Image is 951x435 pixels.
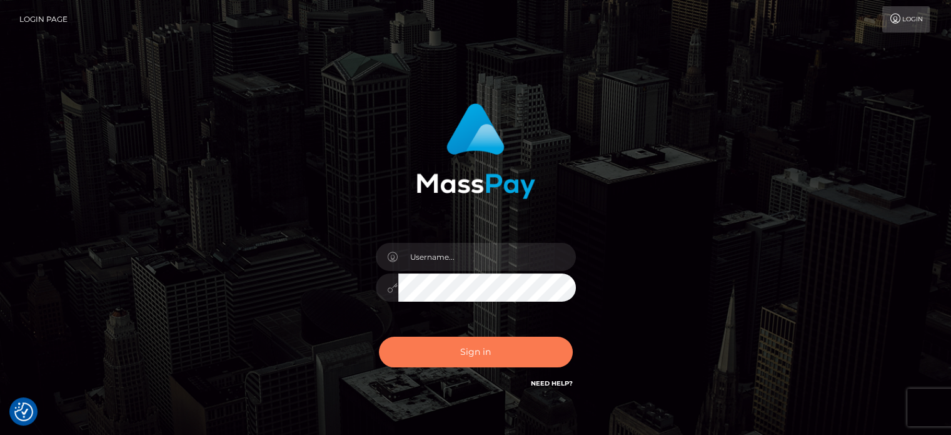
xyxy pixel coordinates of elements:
a: Login [882,6,930,33]
button: Sign in [379,337,573,367]
button: Consent Preferences [14,402,33,421]
a: Need Help? [531,379,573,387]
input: Username... [398,243,576,271]
img: Revisit consent button [14,402,33,421]
a: Login Page [19,6,68,33]
img: MassPay Login [416,103,535,199]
